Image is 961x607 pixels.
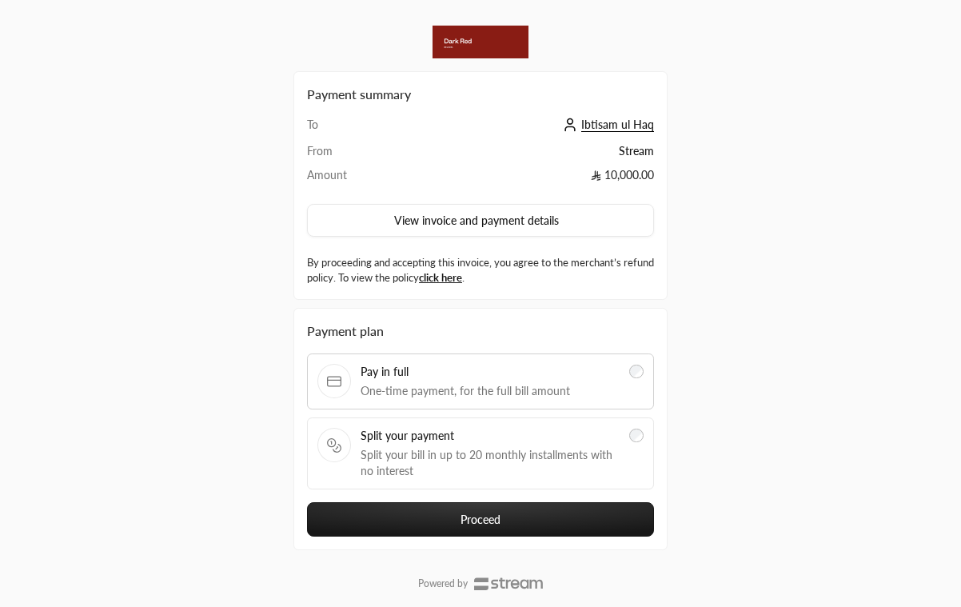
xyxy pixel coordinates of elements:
[433,26,528,58] img: Company Logo
[581,118,654,132] span: Ibtisam ul Haq
[361,428,620,444] span: Split your payment
[307,143,409,167] td: From
[361,447,620,479] span: Split your bill in up to 20 monthly installments with no interest
[629,365,644,379] input: Pay in fullOne-time payment, for the full bill amount
[418,577,468,590] p: Powered by
[307,85,654,104] h2: Payment summary
[629,429,644,443] input: Split your paymentSplit your bill in up to 20 monthly installments with no interest
[307,502,654,537] button: Proceed
[307,167,409,191] td: Amount
[361,383,620,399] span: One-time payment, for the full bill amount
[307,117,409,143] td: To
[559,118,654,131] a: Ibtisam ul Haq
[307,321,654,341] div: Payment plan
[361,364,620,380] span: Pay in full
[409,167,654,191] td: 10,000.00
[419,271,462,284] a: click here
[409,143,654,167] td: Stream
[307,255,654,286] label: By proceeding and accepting this invoice, you agree to the merchant’s refund policy. To view the ...
[307,204,654,238] button: View invoice and payment details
